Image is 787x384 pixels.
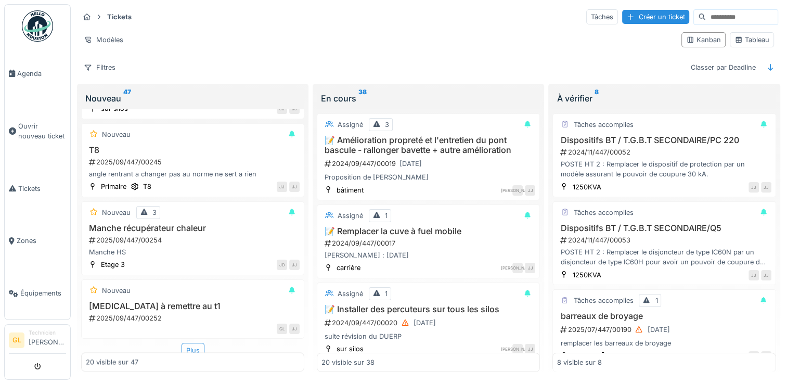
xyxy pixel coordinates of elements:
div: JJ [761,270,771,280]
div: 20 visible sur 47 [86,357,138,367]
div: 2024/09/447/00019 [324,157,535,170]
div: Nouveau [102,286,131,296]
div: Nouveau [102,130,131,139]
li: GL [9,332,24,348]
a: Agenda [5,47,70,100]
h3: Manche récupérateur chaleur [86,223,300,233]
div: Manche HS [86,247,300,257]
a: Ouvrir nouveau ticket [5,100,70,162]
div: sur silos [337,344,364,354]
div: sur silos [101,104,128,113]
div: 2024/09/447/00020 [324,316,535,329]
div: 2025/09/447/00245 [88,157,300,167]
div: En cours [321,92,536,105]
div: 8 visible sur 8 [557,357,602,367]
div: JJ [289,104,300,114]
span: Agenda [17,69,66,79]
div: JJ [525,344,535,354]
div: Modèles [79,32,128,47]
div: 2024/09/447/00017 [324,238,535,248]
div: carrière [337,263,360,273]
span: Tickets [18,184,66,194]
div: Tâches accomplies [573,120,633,130]
div: JJ [289,324,300,334]
div: JJ [749,351,759,362]
div: Créer un ticket [622,10,689,24]
div: JJ [289,182,300,192]
div: JJ [761,351,771,362]
div: 3 [385,120,389,130]
div: 1250KVA [572,270,601,280]
div: Assigné [338,211,363,221]
h3: 📝 Installer des percuteurs sur tous les silos [321,304,535,314]
div: JJ [749,182,759,193]
div: Etage 1 [572,351,595,361]
div: 1 [385,289,388,299]
div: Tâches [586,9,618,24]
div: 1 [655,296,657,305]
div: Tableau [734,35,769,45]
div: Tâches accomplies [573,296,633,305]
sup: 47 [123,92,131,105]
strong: Tickets [103,12,136,22]
div: B203 A [611,351,635,361]
span: Ouvrir nouveau ticket [18,121,66,141]
h3: [MEDICAL_DATA] à remettre au t1 [86,301,300,311]
div: 20 visible sur 38 [321,357,375,367]
div: remplacer les barreaux de broyage [557,338,771,348]
div: À vérifier [557,92,771,105]
h3: T8 [86,145,300,155]
div: bâtiment [337,185,364,195]
div: Tâches accomplies [573,208,633,217]
div: [DATE] [414,318,436,328]
div: T8 [143,182,151,191]
div: Nouveau [102,208,131,217]
div: Primaire [101,182,126,191]
div: Kanban [686,35,721,45]
div: [PERSON_NAME] [512,185,523,196]
div: JJ [761,182,771,193]
span: Zones [17,236,66,246]
div: JJ [525,185,535,196]
div: JD [277,260,287,270]
h3: 📝 Remplacer la cuve à fuel mobile [321,226,535,236]
sup: 8 [594,92,598,105]
h3: 📝 Amélioration propreté et l'entretien du pont bascule - rallonger bavette + autre amélioration [321,135,535,155]
div: Assigné [338,120,363,130]
div: [DATE] [399,159,422,169]
div: JJ [277,182,287,192]
div: Classer par Deadline [686,60,760,75]
div: Proposition de [PERSON_NAME] [321,172,535,182]
div: POSTE HT 2 : Remplacer le disjoncteur de type IC60N par un disjoncteur de type IC60H pour avoir u... [557,247,771,267]
a: Équipements [5,267,70,319]
div: JJ [289,260,300,270]
div: Technicien [29,329,66,337]
div: 2024/11/447/00052 [559,147,771,157]
h3: barreaux de broyage [557,311,771,321]
div: [DATE] [647,325,669,335]
div: 1 [385,211,388,221]
div: GL [277,324,287,334]
div: Filtres [79,60,120,75]
div: 2025/07/447/00190 [559,323,771,336]
div: 1250KVA [572,182,601,192]
div: suite révision du DUERP [321,331,535,341]
div: JJ [525,263,535,273]
div: angle rentrant a changer pas au norme ne sert a rien [86,169,300,179]
a: GL Technicien[PERSON_NAME] [9,329,66,354]
div: Etage 3 [101,260,125,270]
a: Zones [5,215,70,267]
div: JJ [277,104,287,114]
div: [PERSON_NAME] : [DATE] [321,250,535,260]
div: 2024/11/447/00053 [559,235,771,245]
div: POSTE HT 2 : Remplacer le dispositif de protection par un modèle assurant le pouvoir de coupure 3... [557,159,771,179]
div: Nouveau [85,92,300,105]
div: 2025/09/447/00252 [88,313,300,323]
div: Plus [182,343,204,358]
h3: Dispositifs BT / T.G.B.T SECONDAIRE/PC 220 [557,135,771,145]
div: [PERSON_NAME] [512,344,523,354]
span: Équipements [20,288,66,298]
div: 3 [152,208,157,217]
h3: Dispositifs BT / T.G.B.T SECONDAIRE/Q5 [557,223,771,233]
div: [PERSON_NAME] [512,263,523,273]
